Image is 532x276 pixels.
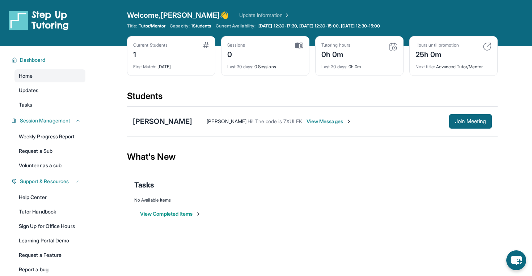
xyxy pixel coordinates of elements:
a: Report a bug [14,263,85,276]
button: Support & Resources [17,178,81,185]
a: [DATE] 12:30-17:30, [DATE] 12:30-15:00, [DATE] 12:30-15:00 [257,23,381,29]
div: What's New [127,141,498,173]
a: Weekly Progress Report [14,130,85,143]
div: Tutoring hours [321,42,350,48]
a: Update Information [239,12,290,19]
div: Students [127,90,498,106]
a: Updates [14,84,85,97]
div: Sessions [227,42,245,48]
span: Welcome, [PERSON_NAME] 👋 [127,10,229,20]
div: Advanced Tutor/Mentor [415,60,491,70]
button: Join Meeting [449,114,492,129]
div: [DATE] [133,60,209,70]
img: card [389,42,397,51]
span: Title: [127,23,137,29]
span: Tutor/Mentor [139,23,165,29]
button: Dashboard [17,56,81,64]
div: 0 [227,48,245,60]
div: 0h 0m [321,60,397,70]
span: [DATE] 12:30-17:30, [DATE] 12:30-15:00, [DATE] 12:30-15:00 [258,23,380,29]
div: [PERSON_NAME] [133,116,192,126]
div: 1 [133,48,168,60]
span: Last 30 days : [227,64,253,69]
span: View Messages [307,118,352,125]
img: card [295,42,303,49]
img: card [203,42,209,48]
button: View Completed Items [140,210,201,217]
span: Next title : [415,64,435,69]
a: Tutor Handbook [14,205,85,218]
a: Volunteer as a sub [14,159,85,172]
span: Tasks [134,180,154,190]
a: Tasks [14,98,85,111]
span: Support & Resources [20,178,69,185]
span: [PERSON_NAME] : [207,118,248,124]
a: Learning Portal Demo [14,234,85,247]
a: Home [14,69,85,82]
span: First Match : [133,64,156,69]
span: Last 30 days : [321,64,347,69]
div: 0 Sessions [227,60,303,70]
a: Request a Feature [14,249,85,262]
img: logo [9,10,69,30]
div: 0h 0m [321,48,350,60]
span: Hi! The code is 7XULFK [248,118,302,124]
img: Chevron-Right [346,118,352,124]
div: Current Students [133,42,168,48]
span: Session Management [20,117,70,124]
div: 25h 0m [415,48,459,60]
div: No Available Items [134,197,490,203]
button: Session Management [17,117,81,124]
button: chat-button [506,250,526,270]
div: Hours until promotion [415,42,459,48]
span: Tasks [19,101,32,108]
span: Updates [19,87,39,94]
a: Help Center [14,191,85,204]
span: Join Meeting [455,119,486,124]
a: Request a Sub [14,145,85,158]
span: Home [19,72,33,79]
span: Capacity: [170,23,190,29]
span: 1 Students [191,23,211,29]
img: card [483,42,491,51]
span: Dashboard [20,56,46,64]
img: Chevron Right [283,12,290,19]
span: Current Availability: [216,23,256,29]
a: Sign Up for Office Hours [14,220,85,233]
